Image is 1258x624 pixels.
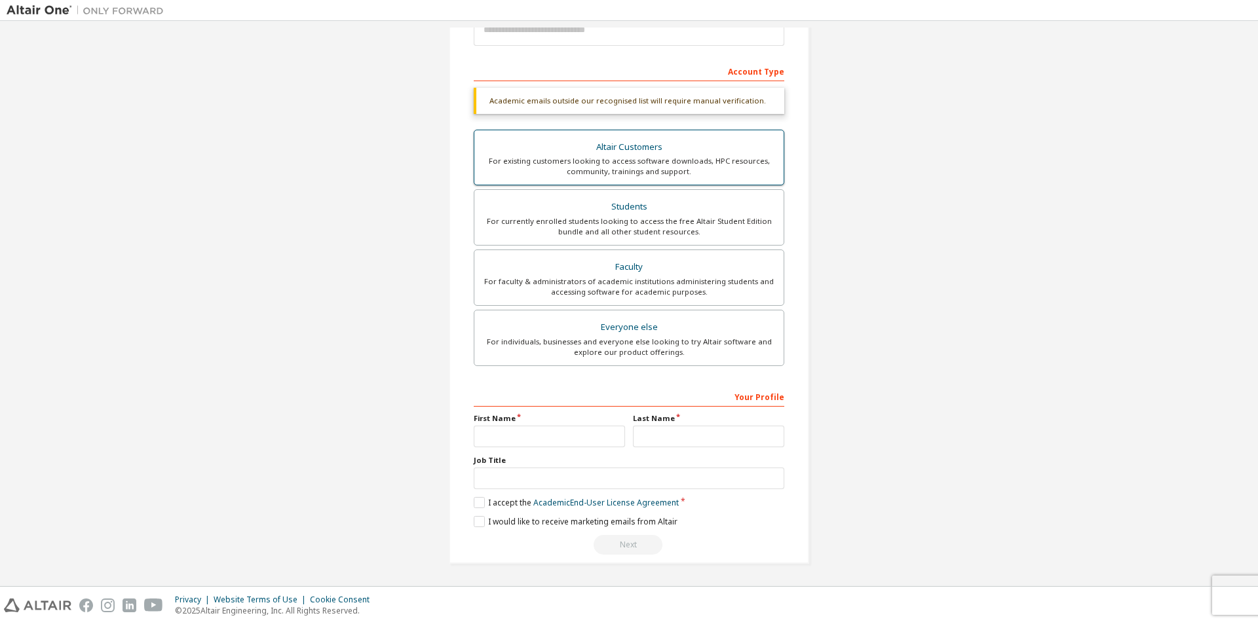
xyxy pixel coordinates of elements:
div: Faculty [482,258,776,276]
img: youtube.svg [144,598,163,612]
div: Everyone else [482,318,776,337]
div: Students [482,198,776,216]
img: instagram.svg [101,598,115,612]
div: Read and acccept EULA to continue [474,535,784,555]
div: For faculty & administrators of academic institutions administering students and accessing softwa... [482,276,776,297]
label: First Name [474,413,625,424]
div: Altair Customers [482,138,776,156]
div: Cookie Consent [310,595,377,605]
a: Academic End-User License Agreement [533,497,679,508]
img: linkedin.svg [123,598,136,612]
img: altair_logo.svg [4,598,71,612]
div: For individuals, businesses and everyone else looking to try Altair software and explore our prod... [482,337,776,358]
label: Last Name [633,413,784,424]
div: Academic emails outside our recognised list will require manual verification. [474,88,784,114]
img: Altair One [7,4,170,17]
div: For existing customers looking to access software downloads, HPC resources, community, trainings ... [482,156,776,177]
label: I would like to receive marketing emails from Altair [474,516,677,527]
p: © 2025 Altair Engineering, Inc. All Rights Reserved. [175,605,377,616]
div: Your Profile [474,386,784,407]
label: I accept the [474,497,679,508]
div: Account Type [474,60,784,81]
div: For currently enrolled students looking to access the free Altair Student Edition bundle and all ... [482,216,776,237]
div: Website Terms of Use [214,595,310,605]
label: Job Title [474,455,784,466]
div: Privacy [175,595,214,605]
img: facebook.svg [79,598,93,612]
